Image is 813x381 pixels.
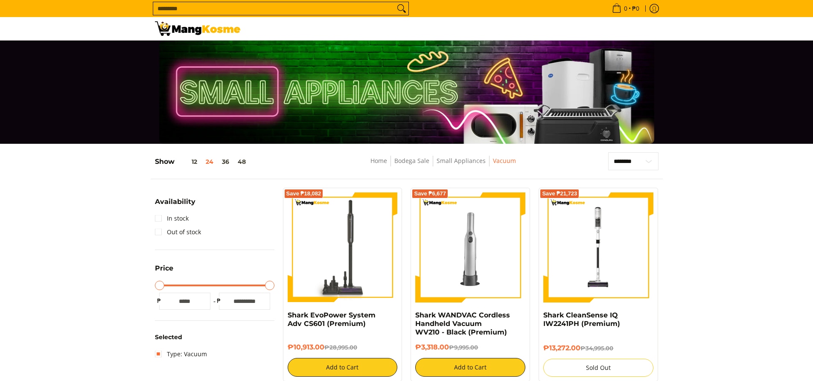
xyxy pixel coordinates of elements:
[155,334,274,341] h6: Selected
[524,17,563,40] a: Contact Us
[415,358,525,377] button: Add to Cart
[276,17,327,40] a: Bodega Sale
[449,344,478,351] del: ₱9,995.00
[155,21,240,36] img: Small Appliances l Mang Kosme: Home Appliances Warehouse Sale Vacuum
[481,23,518,34] span: Resources
[288,192,398,302] img: shark-evopower-wireless-vacuum-full-view-mang-kosme
[386,17,428,40] a: Bulk Center
[329,17,385,40] a: Shop by Class
[493,156,516,166] span: Vacuum
[370,157,387,165] a: Home
[414,191,446,196] span: Save ₱6,677
[609,4,642,13] span: •
[430,17,475,40] a: New Arrivals
[390,24,424,32] span: Bulk Center
[288,311,376,328] a: Shark EvoPower System Adv CS601 (Premium)
[437,157,486,165] a: Small Appliances
[476,17,522,40] a: Resources
[324,344,357,351] del: ₱28,995.00
[543,359,653,377] button: Sold Out
[543,311,620,328] a: Shark CleanSense IQ IW2241PH (Premium)
[155,347,207,361] a: Type: Vacuum
[155,212,189,225] a: In stock
[543,192,653,302] img: shark-cleansense-cordless-stick-vacuum-front-full-view-mang-kosme
[249,17,659,40] nav: Main Menu
[415,343,525,352] h6: ₱3,318.00
[155,225,201,239] a: Out of stock
[631,6,641,12] span: ₱0
[155,265,173,272] span: Price
[415,192,525,302] img: shark-wandvac-handheld-vacuum-premium-full-view-mang-kosme
[215,297,223,305] span: ₱
[288,343,398,352] h6: ₱10,913.00
[155,297,163,305] span: ₱
[280,23,323,34] span: Bodega Sale
[415,311,510,336] a: Shark WANDVAC Cordless Handheld Vacuum WV210 - Black (Premium)
[623,6,629,12] span: 0
[201,158,218,165] button: 24
[249,17,274,40] a: Home
[528,24,559,32] span: Contact Us
[580,345,613,352] del: ₱34,995.00
[542,191,577,196] span: Save ₱21,723
[253,24,270,32] span: Home
[333,23,380,34] span: Shop by Class
[288,358,398,377] button: Add to Cart
[155,157,250,166] h5: Show
[175,158,201,165] button: 12
[218,158,233,165] button: 36
[155,198,195,212] summary: Open
[310,156,576,175] nav: Breadcrumbs
[543,344,653,352] h6: ₱13,272.00
[233,158,250,165] button: 48
[395,2,408,15] button: Search
[394,157,429,165] a: Bodega Sale
[286,191,321,196] span: Save ₱18,082
[155,265,173,278] summary: Open
[434,24,470,32] span: New Arrivals
[155,198,195,205] span: Availability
